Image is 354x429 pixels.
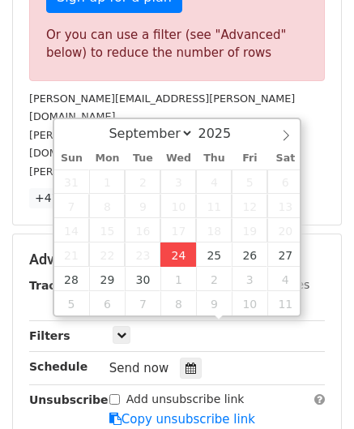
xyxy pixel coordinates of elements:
[125,218,160,242] span: September 16, 2025
[196,291,232,315] span: October 9, 2025
[54,169,90,194] span: August 31, 2025
[196,153,232,164] span: Thu
[232,194,267,218] span: September 12, 2025
[196,169,232,194] span: September 4, 2025
[160,153,196,164] span: Wed
[267,267,303,291] span: October 4, 2025
[267,291,303,315] span: October 11, 2025
[54,267,90,291] span: September 28, 2025
[89,218,125,242] span: September 15, 2025
[267,194,303,218] span: September 13, 2025
[232,218,267,242] span: September 19, 2025
[196,267,232,291] span: October 2, 2025
[125,291,160,315] span: October 7, 2025
[196,194,232,218] span: September 11, 2025
[29,329,70,342] strong: Filters
[232,267,267,291] span: October 3, 2025
[160,291,196,315] span: October 8, 2025
[232,242,267,267] span: September 26, 2025
[29,279,83,292] strong: Tracking
[196,242,232,267] span: September 25, 2025
[29,92,295,123] small: [PERSON_NAME][EMAIL_ADDRESS][PERSON_NAME][DOMAIN_NAME]
[267,242,303,267] span: September 27, 2025
[160,242,196,267] span: September 24, 2025
[29,188,97,208] a: +47 more
[267,153,303,164] span: Sat
[109,412,255,427] a: Copy unsubscribe link
[54,218,90,242] span: September 14, 2025
[46,26,308,62] div: Or you can use a filter (see "Advanced" below) to reduce the number of rows
[267,218,303,242] span: September 20, 2025
[232,291,267,315] span: October 10, 2025
[89,267,125,291] span: September 29, 2025
[89,291,125,315] span: October 6, 2025
[125,169,160,194] span: September 2, 2025
[125,194,160,218] span: September 9, 2025
[194,126,252,141] input: Year
[125,153,160,164] span: Tue
[160,194,196,218] span: September 10, 2025
[232,153,267,164] span: Fri
[267,169,303,194] span: September 6, 2025
[109,361,169,375] span: Send now
[29,165,296,178] small: [PERSON_NAME][EMAIL_ADDRESS][DOMAIN_NAME]
[125,267,160,291] span: September 30, 2025
[273,351,354,429] iframe: Chat Widget
[160,267,196,291] span: October 1, 2025
[160,218,196,242] span: September 17, 2025
[160,169,196,194] span: September 3, 2025
[89,194,125,218] span: September 8, 2025
[54,194,90,218] span: September 7, 2025
[29,393,109,406] strong: Unsubscribe
[125,242,160,267] span: September 23, 2025
[196,218,232,242] span: September 18, 2025
[232,169,267,194] span: September 5, 2025
[54,291,90,315] span: October 5, 2025
[54,153,90,164] span: Sun
[89,153,125,164] span: Mon
[29,251,325,268] h5: Advanced
[126,391,245,408] label: Add unsubscribe link
[29,360,87,373] strong: Schedule
[54,242,90,267] span: September 21, 2025
[89,169,125,194] span: September 1, 2025
[89,242,125,267] span: September 22, 2025
[29,129,295,160] small: [PERSON_NAME][EMAIL_ADDRESS][PERSON_NAME][DOMAIN_NAME]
